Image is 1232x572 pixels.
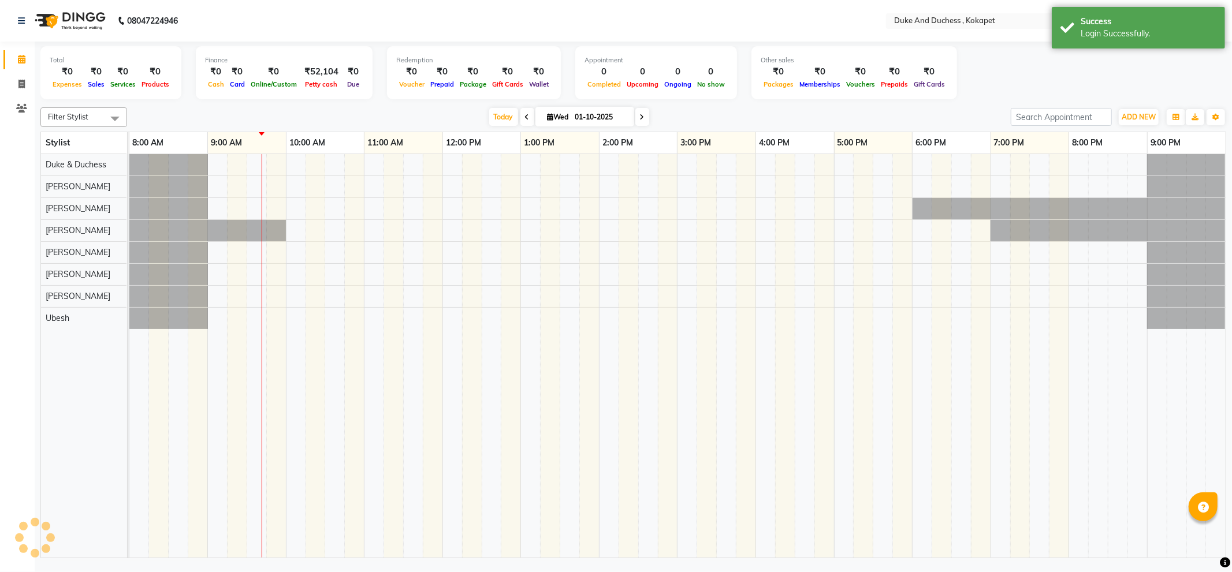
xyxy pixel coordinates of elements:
span: Expenses [50,80,85,88]
span: Prepaid [427,80,457,88]
span: [PERSON_NAME] [46,269,110,279]
span: Cash [205,80,227,88]
div: Login Successfully. [1081,28,1216,40]
div: Finance [205,55,363,65]
div: ₹0 [50,65,85,78]
input: 2025-10-01 [572,109,630,126]
span: Petty cash [303,80,341,88]
div: ₹0 [796,65,843,78]
span: Services [107,80,139,88]
span: ADD NEW [1122,113,1156,121]
div: 0 [585,65,624,78]
div: ₹0 [205,65,227,78]
span: Gift Cards [489,80,526,88]
span: Gift Cards [911,80,948,88]
div: ₹0 [843,65,878,78]
div: Redemption [396,55,552,65]
a: 10:00 AM [286,134,328,151]
div: ₹0 [227,65,248,78]
span: Ubesh [46,313,69,323]
a: 7:00 PM [991,134,1028,151]
span: Package [457,80,489,88]
a: 12:00 PM [443,134,484,151]
div: ₹0 [878,65,911,78]
span: Products [139,80,172,88]
span: [PERSON_NAME] [46,181,110,192]
span: Voucher [396,80,427,88]
div: Success [1081,16,1216,28]
div: Total [50,55,172,65]
img: logo [29,5,109,37]
div: ₹0 [526,65,552,78]
a: 9:00 PM [1148,134,1184,151]
div: ₹0 [427,65,457,78]
div: ₹0 [343,65,363,78]
div: Other sales [761,55,948,65]
a: 8:00 PM [1069,134,1106,151]
div: ₹0 [911,65,948,78]
span: No show [694,80,728,88]
span: Memberships [796,80,843,88]
b: 08047224946 [127,5,178,37]
a: 4:00 PM [756,134,792,151]
div: ₹0 [107,65,139,78]
span: Packages [761,80,796,88]
span: Stylist [46,137,70,148]
div: ₹0 [139,65,172,78]
span: Duke & Duchess [46,159,106,170]
span: Completed [585,80,624,88]
span: Filter Stylist [48,112,88,121]
a: 11:00 AM [364,134,406,151]
div: ₹0 [396,65,427,78]
a: 3:00 PM [678,134,714,151]
span: Today [489,108,518,126]
span: [PERSON_NAME] [46,203,110,214]
a: 1:00 PM [521,134,557,151]
div: ₹52,104 [300,65,343,78]
div: ₹0 [85,65,107,78]
div: Appointment [585,55,728,65]
span: Wallet [526,80,552,88]
div: ₹0 [457,65,489,78]
span: Sales [85,80,107,88]
span: Card [227,80,248,88]
div: 0 [624,65,661,78]
a: 2:00 PM [600,134,636,151]
span: Upcoming [624,80,661,88]
span: Ongoing [661,80,694,88]
div: ₹0 [248,65,300,78]
a: 9:00 AM [208,134,245,151]
input: Search Appointment [1011,108,1112,126]
a: 8:00 AM [129,134,166,151]
span: Due [344,80,362,88]
div: ₹0 [761,65,796,78]
span: [PERSON_NAME] [46,247,110,257]
span: Prepaids [878,80,911,88]
span: Vouchers [843,80,878,88]
span: Wed [545,113,572,121]
span: Online/Custom [248,80,300,88]
span: [PERSON_NAME] [46,291,110,301]
div: 0 [694,65,728,78]
a: 5:00 PM [835,134,871,151]
button: ADD NEW [1119,109,1159,125]
a: 6:00 PM [913,134,949,151]
div: 0 [661,65,694,78]
span: [PERSON_NAME] [46,225,110,235]
div: ₹0 [489,65,526,78]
